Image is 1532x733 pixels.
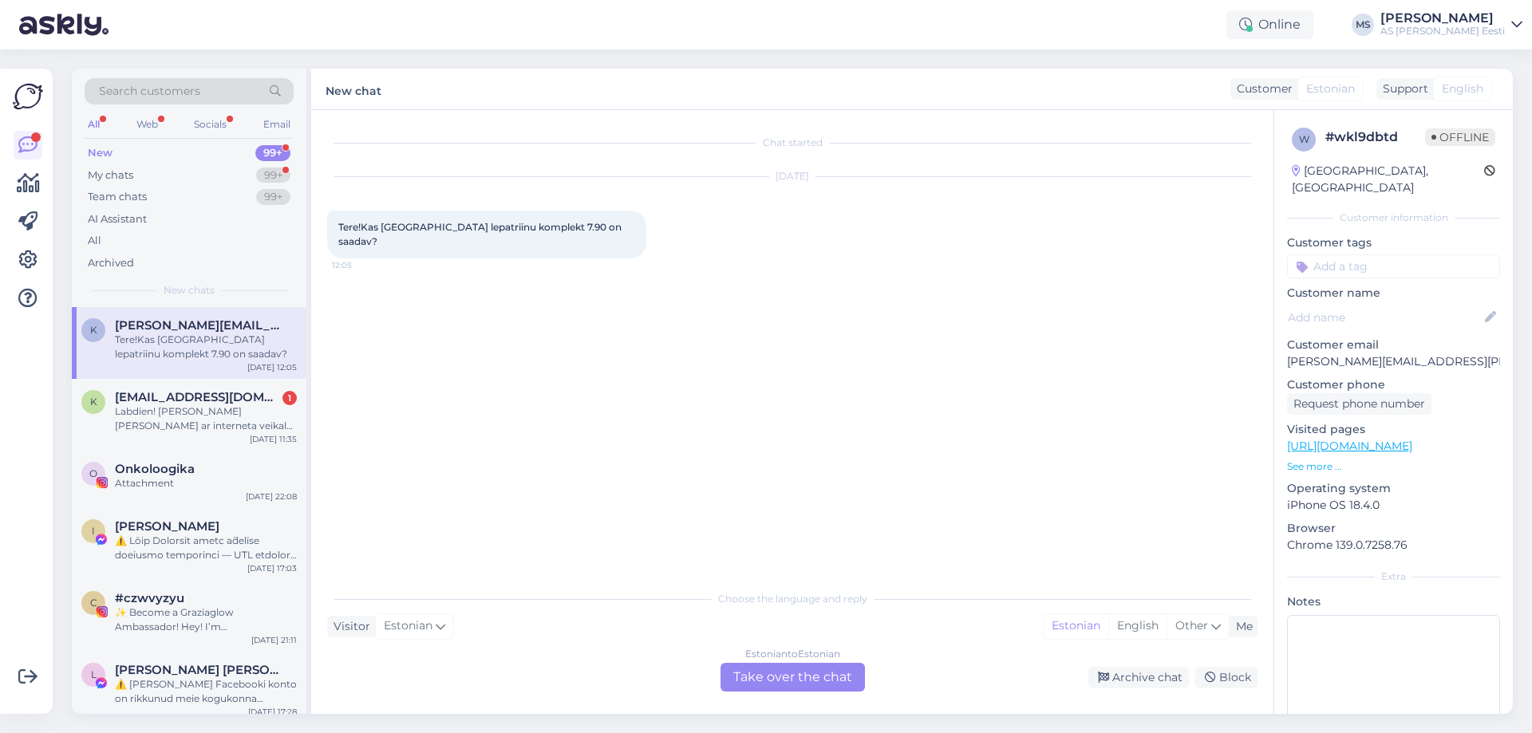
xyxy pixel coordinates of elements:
p: Operating system [1287,480,1500,497]
div: 1 [282,391,297,405]
p: Chrome 139.0.7258.76 [1287,537,1500,554]
div: All [88,233,101,249]
span: New chats [164,283,215,298]
span: Other [1175,618,1208,633]
p: iPhone OS 18.4.0 [1287,497,1500,514]
div: Socials [191,114,230,135]
div: # wkl9dbtd [1325,128,1425,147]
input: Add a tag [1287,254,1500,278]
span: Lordo Alder [115,663,281,677]
span: #czwvyzyu [115,591,184,605]
div: Request phone number [1287,393,1431,415]
span: Tere!Kas [GEOGRAPHIC_DATA] lepatriinu komplekt 7.90 on saadav? [338,221,624,247]
p: Notes [1287,593,1500,610]
span: k [90,396,97,408]
div: 99+ [255,145,290,161]
div: ⚠️ [PERSON_NAME] Facebooki konto on rikkunud meie kogukonna standardeid. Meie süsteem on saanud p... [115,677,297,706]
span: kkkrista@inbox.lv [115,390,281,404]
div: Team chats [88,189,147,205]
div: 99+ [256,189,290,205]
div: MS [1352,14,1374,36]
div: Archived [88,255,134,271]
div: Tere!Kas [GEOGRAPHIC_DATA] lepatriinu komplekt 7.90 on saadav? [115,333,297,361]
div: [DATE] 11:35 [250,433,297,445]
p: Browser [1287,520,1500,537]
div: Customer [1230,81,1293,97]
div: AS [PERSON_NAME] Eesti [1380,25,1505,37]
span: English [1442,81,1483,97]
div: Email [260,114,294,135]
span: Search customers [99,83,200,100]
div: Customer information [1287,211,1500,225]
span: I [92,525,95,537]
p: [PERSON_NAME][EMAIL_ADDRESS][PERSON_NAME][DOMAIN_NAME] [1287,353,1500,370]
img: Askly Logo [13,81,43,112]
div: New [88,145,113,161]
div: Web [133,114,161,135]
span: O [89,467,97,479]
div: [DATE] 17:28 [248,706,297,718]
div: Labdien! [PERSON_NAME] [PERSON_NAME] ar interneta veikalu par savu pasūtījumu??? Uz zvaniem neatb... [115,404,297,433]
p: Customer name [1287,285,1500,301]
div: Archive chat [1088,667,1189,688]
div: [DATE] 12:05 [247,361,297,373]
div: [DATE] 17:03 [247,562,297,574]
div: 99+ [256,167,290,183]
div: English [1108,614,1167,638]
span: ILomjota OGrand [115,519,219,534]
span: k [90,324,97,336]
div: [GEOGRAPHIC_DATA], [GEOGRAPHIC_DATA] [1292,163,1484,196]
div: [DATE] 22:08 [246,491,297,502]
div: Estonian to Estonian [745,647,840,661]
span: Estonian [384,617,432,635]
div: Take over the chat [721,663,865,692]
div: Extra [1287,569,1500,584]
p: Customer tags [1287,234,1500,251]
div: All [85,114,103,135]
div: Online [1226,10,1313,39]
div: Visitor [327,618,370,635]
p: Customer phone [1287,376,1500,393]
a: [URL][DOMAIN_NAME] [1287,439,1412,453]
label: New chat [326,78,381,100]
div: Attachment [115,476,297,491]
div: AI Assistant [88,211,147,227]
div: [DATE] 21:11 [251,634,297,646]
div: Estonian [1044,614,1108,638]
div: Chat started [327,136,1258,150]
a: [PERSON_NAME]AS [PERSON_NAME] Eesti [1380,12,1522,37]
span: L [91,668,97,680]
input: Add name [1288,309,1482,326]
div: ✨ Become a Graziaglow Ambassador! Hey! I’m [PERSON_NAME] from Graziaglow 👋 – the go-to eyewear br... [115,605,297,634]
span: Onkoloogika [115,462,195,476]
span: Offline [1425,128,1495,146]
div: My chats [88,167,133,183]
div: Me [1230,618,1253,635]
span: 12:05 [332,259,392,271]
div: Block [1195,667,1258,688]
p: Customer email [1287,337,1500,353]
div: ⚠️ Lōip Dolorsit ametc ad̄elīse doeiusmo temporinci — UTL etdolore magnaa. # E.455415 Admin ven... [115,534,297,562]
span: Estonian [1306,81,1355,97]
div: [DATE] [327,169,1258,183]
div: [PERSON_NAME] [1380,12,1505,25]
p: Visited pages [1287,421,1500,438]
div: Support [1376,81,1428,97]
span: c [90,597,97,609]
p: See more ... [1287,459,1500,474]
span: kerlin.sikka@mail.ee [115,318,281,333]
div: Choose the language and reply [327,592,1258,606]
span: w [1299,133,1309,145]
